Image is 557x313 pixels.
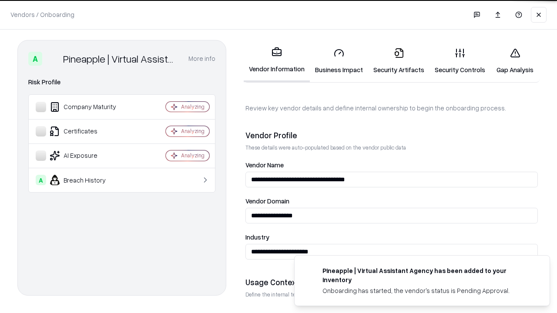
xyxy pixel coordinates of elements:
[429,41,490,81] a: Security Controls
[181,103,205,110] div: Analyzing
[245,162,538,168] label: Vendor Name
[305,266,315,276] img: trypineapple.com
[46,52,60,66] img: Pineapple | Virtual Assistant Agency
[36,102,140,112] div: Company Maturity
[181,127,205,135] div: Analyzing
[245,291,538,298] p: Define the internal team and reason for using this vendor. This helps assess business relevance a...
[368,41,429,81] a: Security Artifacts
[245,103,538,113] p: Review key vendor details and define internal ownership to begin the onboarding process.
[245,234,538,240] label: Industry
[36,150,140,161] div: AI Exposure
[490,41,540,81] a: Gap Analysis
[63,52,178,66] div: Pineapple | Virtual Assistant Agency
[36,175,140,185] div: Breach History
[244,40,310,82] a: Vendor Information
[28,52,42,66] div: A
[181,152,205,159] div: Analyzing
[245,130,538,140] div: Vendor Profile
[10,10,74,19] p: Vendors / Onboarding
[245,144,538,151] p: These details were auto-populated based on the vendor public data
[188,51,215,67] button: More info
[36,126,140,137] div: Certificates
[310,41,368,81] a: Business Impact
[245,277,538,287] div: Usage Context
[245,198,538,204] label: Vendor Domain
[28,77,215,87] div: Risk Profile
[36,175,46,185] div: A
[322,286,529,295] div: Onboarding has started, the vendor's status is Pending Approval.
[322,266,529,284] div: Pineapple | Virtual Assistant Agency has been added to your inventory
